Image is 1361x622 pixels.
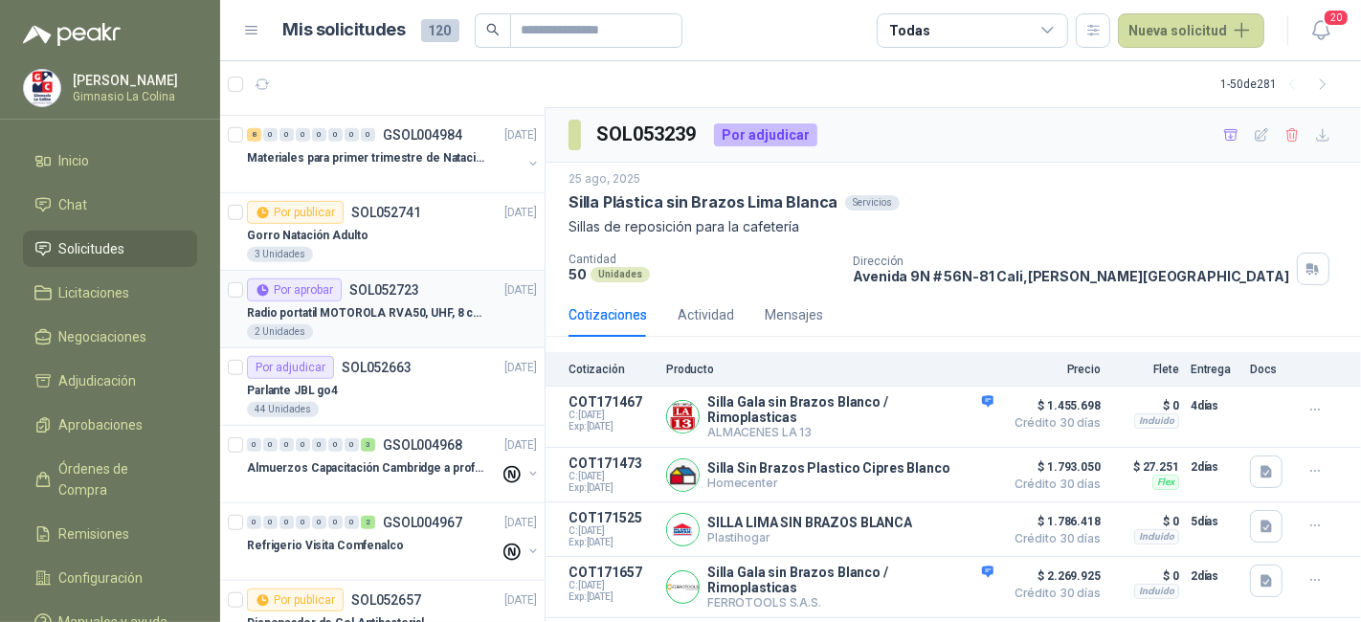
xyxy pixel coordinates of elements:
[361,516,375,529] div: 2
[707,425,993,439] p: ALMACENES LA 13
[1191,565,1238,588] p: 2 días
[23,407,197,443] a: Aprobaciones
[569,363,655,376] p: Cotización
[247,537,404,555] p: Refrigerio Visita Comfenalco
[312,438,326,452] div: 0
[296,438,310,452] div: 0
[59,458,179,500] span: Órdenes de Compra
[569,266,587,282] p: 50
[247,247,313,262] div: 3 Unidades
[707,394,993,425] p: Silla Gala sin Brazos Blanco / Rimoplasticas
[667,459,699,491] img: Company Logo
[247,433,541,495] a: 0 0 0 0 0 0 0 3 GSOL004968[DATE] Almuerzos Capacitación Cambridge a profesores
[345,128,359,142] div: 0
[247,438,261,452] div: 0
[667,401,699,433] img: Company Logo
[666,363,993,376] p: Producto
[312,128,326,142] div: 0
[220,271,545,348] a: Por aprobarSOL052723[DATE] Radio portatil MOTOROLA RVA50, UHF, 8 canales, 500MW2 Unidades
[59,150,90,171] span: Inicio
[1005,478,1101,490] span: Crédito 30 días
[504,359,537,377] p: [DATE]
[853,268,1288,284] p: Avenida 9N # 56N-81 Cali , [PERSON_NAME][GEOGRAPHIC_DATA]
[247,149,485,167] p: Materiales para primer trimestre de Natación
[345,516,359,529] div: 0
[1112,363,1179,376] p: Flete
[569,510,655,525] p: COT171525
[1112,394,1179,417] p: $ 0
[220,348,545,426] a: Por adjudicarSOL052663[DATE] Parlante JBL go444 Unidades
[296,128,310,142] div: 0
[569,192,837,212] p: Silla Plástica sin Brazos Lima Blanca
[1005,565,1101,588] span: $ 2.269.925
[714,123,817,146] div: Por adjudicar
[23,275,197,311] a: Licitaciones
[1005,588,1101,599] span: Crédito 30 días
[421,19,459,42] span: 120
[247,356,334,379] div: Por adjudicar
[1134,413,1179,429] div: Incluido
[707,565,993,595] p: Silla Gala sin Brazos Blanco / Rimoplasticas
[569,455,655,471] p: COT171473
[1323,9,1350,27] span: 20
[23,23,121,46] img: Logo peakr
[349,283,419,297] p: SOL052723
[667,571,699,603] img: Company Logo
[312,516,326,529] div: 0
[1005,510,1101,533] span: $ 1.786.418
[247,382,338,400] p: Parlante JBL go4
[247,128,261,142] div: 8
[247,227,368,245] p: Gorro Natación Adulto
[504,126,537,144] p: [DATE]
[504,436,537,455] p: [DATE]
[569,580,655,591] span: C: [DATE]
[220,193,545,271] a: Por publicarSOL052741[DATE] Gorro Natación Adulto3 Unidades
[247,516,261,529] div: 0
[707,515,912,530] p: SILLA LIMA SIN BRAZOS BLANCA
[59,523,130,544] span: Remisiones
[383,438,462,452] p: GSOL004968
[889,20,929,41] div: Todas
[845,195,900,211] div: Servicios
[23,516,197,552] a: Remisiones
[569,410,655,421] span: C: [DATE]
[1220,69,1338,100] div: 1 - 50 de 281
[59,326,147,347] span: Negociaciones
[707,476,950,490] p: Homecenter
[667,514,699,545] img: Company Logo
[1112,510,1179,533] p: $ 0
[569,537,655,548] span: Exp: [DATE]
[351,593,421,607] p: SOL052657
[569,525,655,537] span: C: [DATE]
[569,216,1338,237] p: Sillas de reposición para la cafetería
[247,304,485,322] p: Radio portatil MOTOROLA RVA50, UHF, 8 canales, 500MW
[569,170,640,189] p: 25 ago, 2025
[247,511,541,572] a: 0 0 0 0 0 0 0 2 GSOL004967[DATE] Refrigerio Visita Comfenalco
[361,438,375,452] div: 3
[853,255,1288,268] p: Dirección
[351,206,421,219] p: SOL052741
[59,414,144,435] span: Aprobaciones
[296,516,310,529] div: 0
[504,204,537,222] p: [DATE]
[247,459,485,478] p: Almuerzos Capacitación Cambridge a profesores
[569,591,655,603] span: Exp: [DATE]
[59,238,125,259] span: Solicitudes
[1191,510,1238,533] p: 5 días
[1191,455,1238,478] p: 2 días
[765,304,823,325] div: Mensajes
[247,201,344,224] div: Por publicar
[383,516,462,529] p: GSOL004967
[345,438,359,452] div: 0
[504,514,537,532] p: [DATE]
[596,120,699,149] h3: SOL053239
[247,589,344,611] div: Por publicar
[1152,475,1179,490] div: Flex
[279,128,294,142] div: 0
[1005,417,1101,429] span: Crédito 30 días
[263,128,278,142] div: 0
[1005,363,1101,376] p: Precio
[1191,363,1238,376] p: Entrega
[247,402,319,417] div: 44 Unidades
[283,16,406,44] h1: Mis solicitudes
